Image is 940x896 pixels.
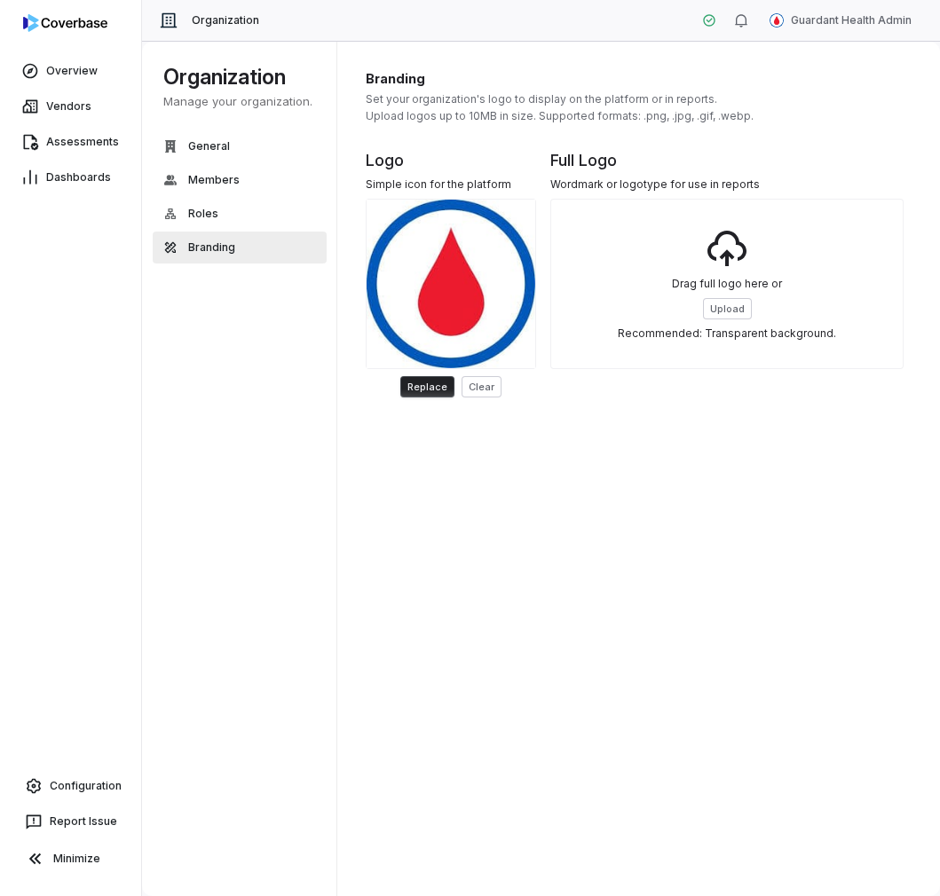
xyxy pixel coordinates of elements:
[366,151,536,171] h1: Logo
[367,200,535,368] img: Logo
[46,170,111,185] span: Dashboards
[4,126,138,158] a: Assessments
[23,14,107,32] img: logo-D7KZi-bG.svg
[550,177,904,192] div: Wordmark or logotype for use in reports
[7,770,134,802] a: Configuration
[4,90,138,122] a: Vendors
[163,93,316,109] p: Manage your organization.
[163,63,316,91] h1: Organization
[46,64,98,78] span: Overview
[618,326,836,341] div: Recommended: Transparent background.
[791,13,912,28] span: Guardant Health Admin
[366,177,536,192] div: Simple icon for the platform
[366,109,904,122] p: Upload logos up to 10MB in size. Supported formats: .png, .jpg, .gif, .webp.
[188,207,218,221] span: Roles
[153,164,327,196] button: Members
[50,814,117,829] span: Report Issue
[759,7,922,34] button: Guardant Health Admin avatarGuardant Health Admin
[192,13,259,28] span: Organization
[462,376,502,397] button: Clear
[153,232,327,263] button: Branding
[400,376,454,397] button: Replace
[46,135,119,149] span: Assessments
[7,806,134,837] button: Report Issue
[46,99,91,114] span: Vendors
[153,130,327,162] button: General
[188,139,230,153] span: General
[770,13,784,28] img: Guardant Health Admin avatar
[153,198,327,230] button: Roles
[550,151,904,171] h1: Full Logo
[188,173,240,187] span: Members
[188,240,235,255] span: Branding
[672,277,782,291] div: Drag full logo here or
[53,852,100,866] span: Minimize
[703,298,752,319] button: Upload
[7,841,134,876] button: Minimize
[4,161,138,193] a: Dashboards
[366,69,904,89] h1: Branding
[50,779,122,793] span: Configuration
[366,92,904,106] p: Set your organization's logo to display on the platform or in reports.
[4,55,138,87] a: Overview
